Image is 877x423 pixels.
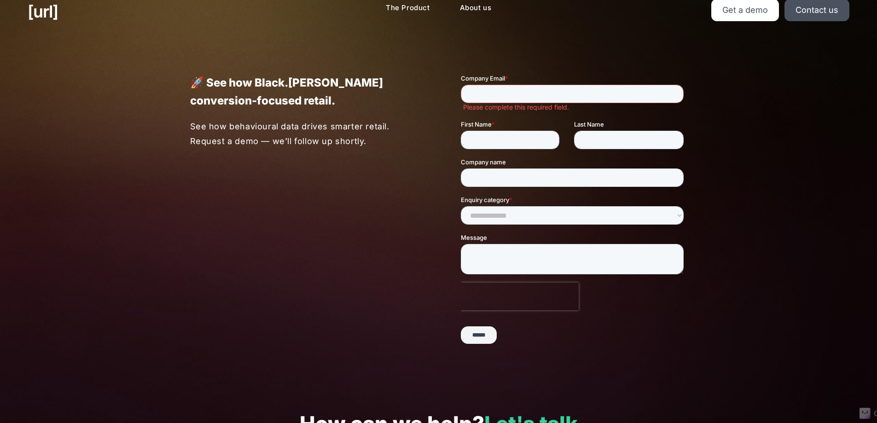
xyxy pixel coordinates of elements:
[190,119,417,148] p: See how behavioural data drives smarter retail. Request a demo — we’ll follow up shortly.
[190,74,417,110] p: 🚀 See how Black.[PERSON_NAME] conversion-focused retail.
[461,74,687,352] iframe: Form 1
